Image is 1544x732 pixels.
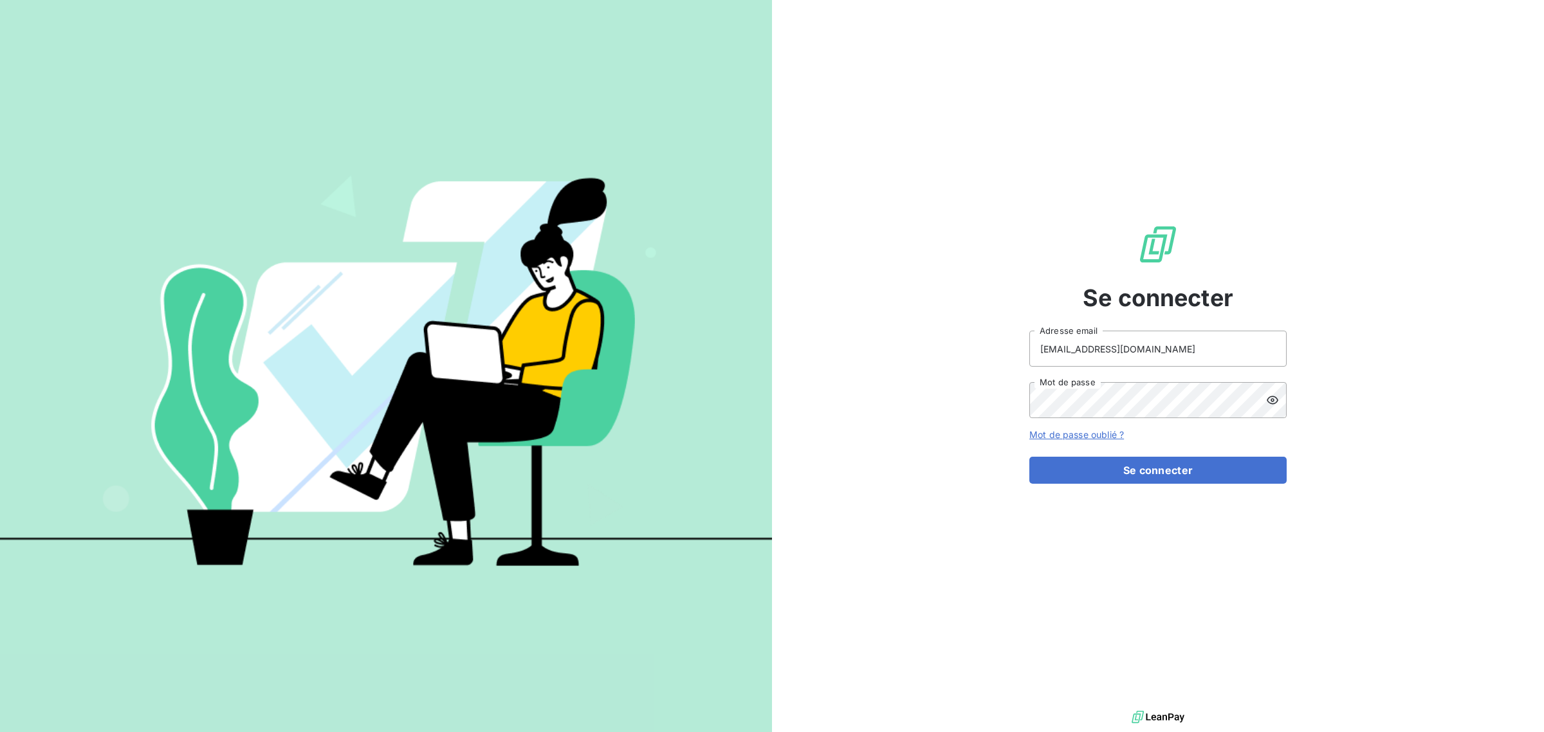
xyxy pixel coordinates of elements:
[1137,224,1179,265] img: Logo LeanPay
[1029,457,1287,484] button: Se connecter
[1083,280,1233,315] span: Se connecter
[1132,708,1184,727] img: logo
[1029,331,1287,367] input: placeholder
[1029,429,1124,440] a: Mot de passe oublié ?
